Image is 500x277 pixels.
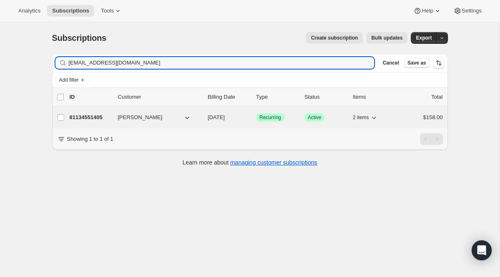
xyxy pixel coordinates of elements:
div: 81134551405[PERSON_NAME][DATE]SuccessRecurringSuccessActive2 items$158.00 [70,112,443,123]
span: [DATE] [208,114,225,120]
button: Export [411,32,437,44]
span: Add filter [59,77,79,83]
div: IDCustomerBilling DateTypeStatusItemsTotal [70,93,443,101]
span: Save as [407,60,426,66]
span: Help [422,7,433,14]
span: Create subscription [311,35,358,41]
span: Settings [462,7,482,14]
button: Analytics [13,5,45,17]
p: Billing Date [208,93,250,101]
button: Bulk updates [366,32,407,44]
span: [PERSON_NAME] [118,113,162,122]
button: Create subscription [306,32,363,44]
button: 2 items [353,112,378,123]
p: ID [70,93,111,101]
p: Status [305,93,346,101]
input: Filter subscribers [69,57,375,69]
button: Cancel [379,58,402,68]
p: 81134551405 [70,113,111,122]
a: managing customer subscriptions [230,159,317,166]
button: Subscriptions [47,5,94,17]
span: Analytics [18,7,40,14]
p: Learn more about [182,158,317,167]
p: Total [431,93,442,101]
p: Showing 1 to 1 of 1 [67,135,113,143]
span: Subscriptions [52,33,107,42]
button: Settings [448,5,487,17]
span: Subscriptions [52,7,89,14]
span: Active [308,114,322,121]
div: Items [353,93,395,101]
button: Sort the results [433,57,445,69]
button: Add filter [55,75,89,85]
span: Bulk updates [371,35,402,41]
span: 2 items [353,114,369,121]
span: $158.00 [423,114,443,120]
p: Customer [118,93,201,101]
button: Tools [96,5,127,17]
button: [PERSON_NAME] [113,111,196,124]
button: Save as [404,58,430,68]
div: Type [256,93,298,101]
span: Tools [101,7,114,14]
nav: Pagination [420,133,443,145]
span: Cancel [382,60,399,66]
button: Help [408,5,446,17]
div: Open Intercom Messenger [472,240,492,260]
span: Recurring [260,114,281,121]
span: Export [416,35,432,41]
